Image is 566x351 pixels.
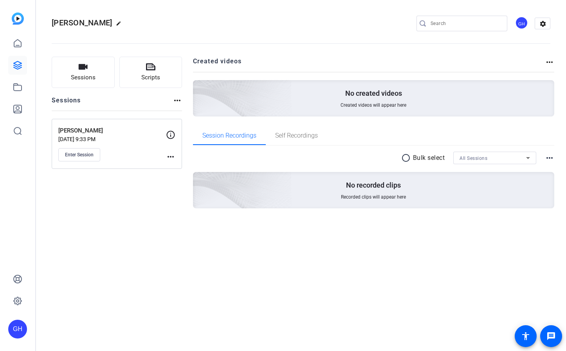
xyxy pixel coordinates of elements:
[8,320,27,338] div: GH
[52,18,112,27] span: [PERSON_NAME]
[173,96,182,105] mat-icon: more_horiz
[119,57,182,88] button: Scripts
[401,153,413,163] mat-icon: radio_button_unchecked
[515,16,529,30] ngx-avatar: Geoff Hahn
[431,19,501,28] input: Search
[535,18,551,30] mat-icon: settings
[105,3,292,172] img: Creted videos background
[116,21,125,30] mat-icon: edit
[202,133,256,139] span: Session Recordings
[545,153,554,163] mat-icon: more_horiz
[341,102,406,108] span: Created videos will appear here
[65,152,94,158] span: Enter Session
[345,89,402,98] p: No created videos
[58,126,166,135] p: [PERSON_NAME]
[545,57,554,67] mat-icon: more_horiz
[193,57,545,72] h2: Created videos
[12,13,24,25] img: blue-gradient.svg
[346,181,401,190] p: No recorded clips
[413,153,445,163] p: Bulk select
[71,73,96,82] span: Sessions
[521,331,530,341] mat-icon: accessibility
[460,156,487,161] span: All Sessions
[141,73,160,82] span: Scripts
[515,16,528,29] div: GH
[166,152,175,161] mat-icon: more_horiz
[341,194,406,200] span: Recorded clips will appear here
[52,96,81,111] h2: Sessions
[105,95,292,264] img: embarkstudio-empty-session.png
[58,148,100,161] button: Enter Session
[275,133,318,139] span: Self Recordings
[52,57,115,88] button: Sessions
[546,331,556,341] mat-icon: message
[58,136,166,142] p: [DATE] 9:33 PM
